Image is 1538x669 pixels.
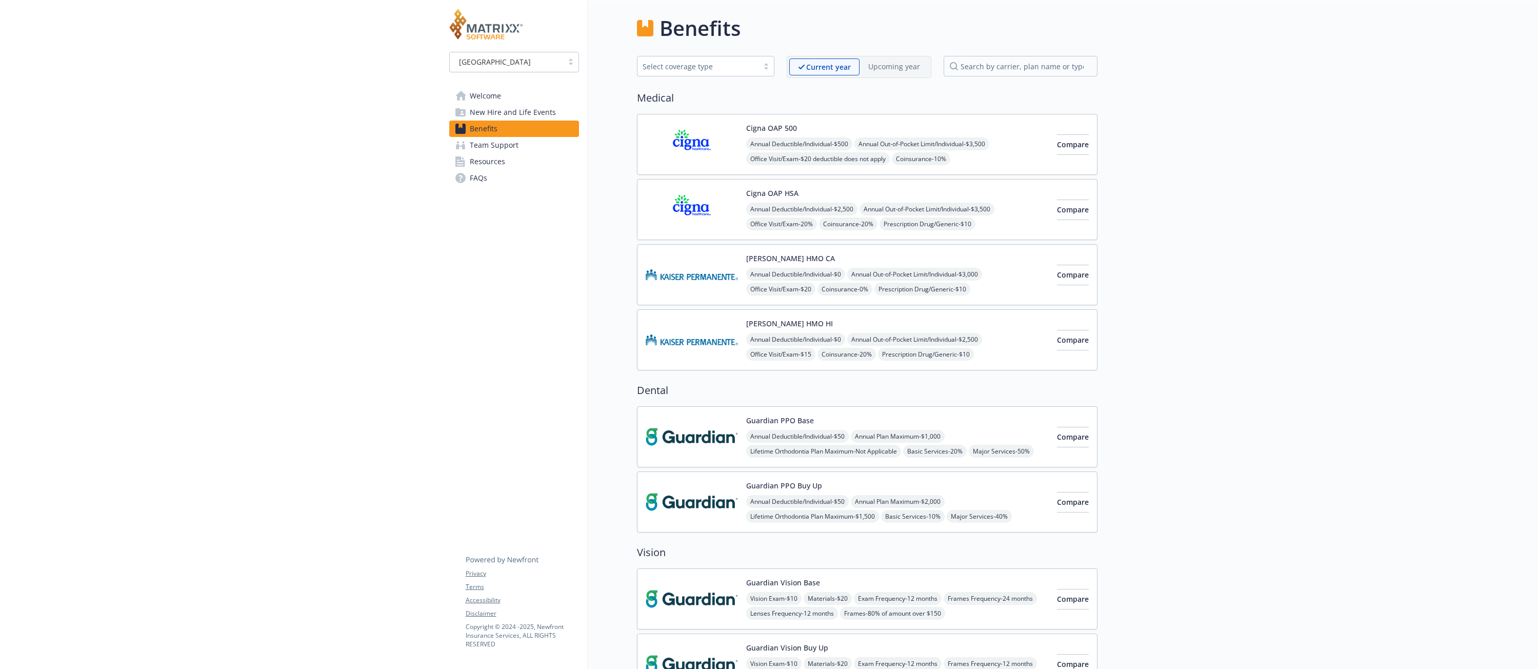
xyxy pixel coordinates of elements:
[817,348,876,361] span: Coinsurance - 20%
[944,592,1037,605] span: Frames Frequency - 24 months
[1057,589,1089,609] button: Compare
[746,283,815,296] span: Office Visit/Exam - $20
[746,577,820,588] button: Guardian Vision Base
[880,218,975,230] span: Prescription Drug/Generic - $10
[892,152,950,165] span: Coinsurance - 10%
[470,88,501,104] span: Welcome
[470,121,497,137] span: Benefits
[646,577,738,621] img: Guardian carrier logo
[637,545,1097,560] h2: Vision
[646,318,738,362] img: Kaiser Permanente Insurance Company carrier logo
[1057,330,1089,350] button: Compare
[847,333,982,346] span: Annual Out-of-Pocket Limit/Individual - $2,500
[746,430,849,443] span: Annual Deductible/Individual - $50
[466,569,578,578] a: Privacy
[1057,205,1089,214] span: Compare
[466,609,578,618] a: Disclaimer
[646,480,738,524] img: Guardian carrier logo
[746,123,797,133] button: Cigna OAP 500
[874,283,970,296] span: Prescription Drug/Generic - $10
[1057,270,1089,280] span: Compare
[881,510,945,523] span: Basic Services - 10%
[746,188,798,199] button: Cigna OAP HSA
[969,445,1034,458] span: Major Services - 50%
[746,445,901,458] span: Lifetime Orthodontia Plan Maximum - Not Applicable
[746,333,845,346] span: Annual Deductible/Individual - $0
[851,495,945,508] span: Annual Plan Maximum - $2,000
[746,348,815,361] span: Office Visit/Exam - $15
[854,592,942,605] span: Exam Frequency - 12 months
[806,62,851,72] p: Current year
[470,104,556,121] span: New Hire and Life Events
[466,582,578,592] a: Terms
[455,56,558,67] span: [GEOGRAPHIC_DATA]
[637,90,1097,106] h2: Medical
[466,622,578,648] p: Copyright © 2024 - 2025 , Newfront Insurance Services, ALL RIGHTS RESERVED
[470,153,505,170] span: Resources
[746,495,849,508] span: Annual Deductible/Individual - $50
[449,104,579,121] a: New Hire and Life Events
[746,137,852,150] span: Annual Deductible/Individual - $500
[466,596,578,605] a: Accessibility
[449,170,579,186] a: FAQs
[746,253,835,264] button: [PERSON_NAME] HMO CA
[746,268,845,281] span: Annual Deductible/Individual - $0
[746,218,817,230] span: Office Visit/Exam - 20%
[1057,497,1089,507] span: Compare
[903,445,967,458] span: Basic Services - 20%
[746,480,822,491] button: Guardian PPO Buy Up
[840,607,945,620] span: Frames - 80% of amount over $150
[746,607,838,620] span: Lenses Frequency - 12 months
[470,137,518,153] span: Team Support
[1057,492,1089,513] button: Compare
[646,123,738,166] img: CIGNA carrier logo
[1057,594,1089,604] span: Compare
[746,318,833,329] button: [PERSON_NAME] HMO HI
[646,253,738,297] img: Kaiser Permanente Insurance Company carrier logo
[643,61,753,72] div: Select coverage type
[1057,134,1089,155] button: Compare
[459,56,531,67] span: [GEOGRAPHIC_DATA]
[847,268,982,281] span: Annual Out-of-Pocket Limit/Individual - $3,000
[860,203,994,215] span: Annual Out-of-Pocket Limit/Individual - $3,500
[868,61,920,72] p: Upcoming year
[854,137,989,150] span: Annual Out-of-Pocket Limit/Individual - $3,500
[804,592,852,605] span: Materials - $20
[449,121,579,137] a: Benefits
[851,430,945,443] span: Annual Plan Maximum - $1,000
[1057,200,1089,220] button: Compare
[660,13,741,44] h1: Benefits
[944,56,1097,76] input: search by carrier, plan name or type
[819,218,877,230] span: Coinsurance - 20%
[746,203,857,215] span: Annual Deductible/Individual - $2,500
[449,137,579,153] a: Team Support
[746,592,802,605] span: Vision Exam - $10
[449,88,579,104] a: Welcome
[746,510,879,523] span: Lifetime Orthodontia Plan Maximum - $1,500
[878,348,974,361] span: Prescription Drug/Generic - $10
[817,283,872,296] span: Coinsurance - 0%
[860,58,929,75] span: Upcoming year
[746,415,814,426] button: Guardian PPO Base
[947,510,1012,523] span: Major Services - 40%
[449,153,579,170] a: Resources
[1057,335,1089,345] span: Compare
[1057,659,1089,669] span: Compare
[1057,432,1089,442] span: Compare
[746,642,828,653] button: Guardian Vision Buy Up
[637,383,1097,398] h2: Dental
[470,170,487,186] span: FAQs
[646,415,738,459] img: Guardian carrier logo
[646,188,738,231] img: CIGNA carrier logo
[746,152,890,165] span: Office Visit/Exam - $20 deductible does not apply
[1057,265,1089,285] button: Compare
[1057,427,1089,447] button: Compare
[1057,140,1089,149] span: Compare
